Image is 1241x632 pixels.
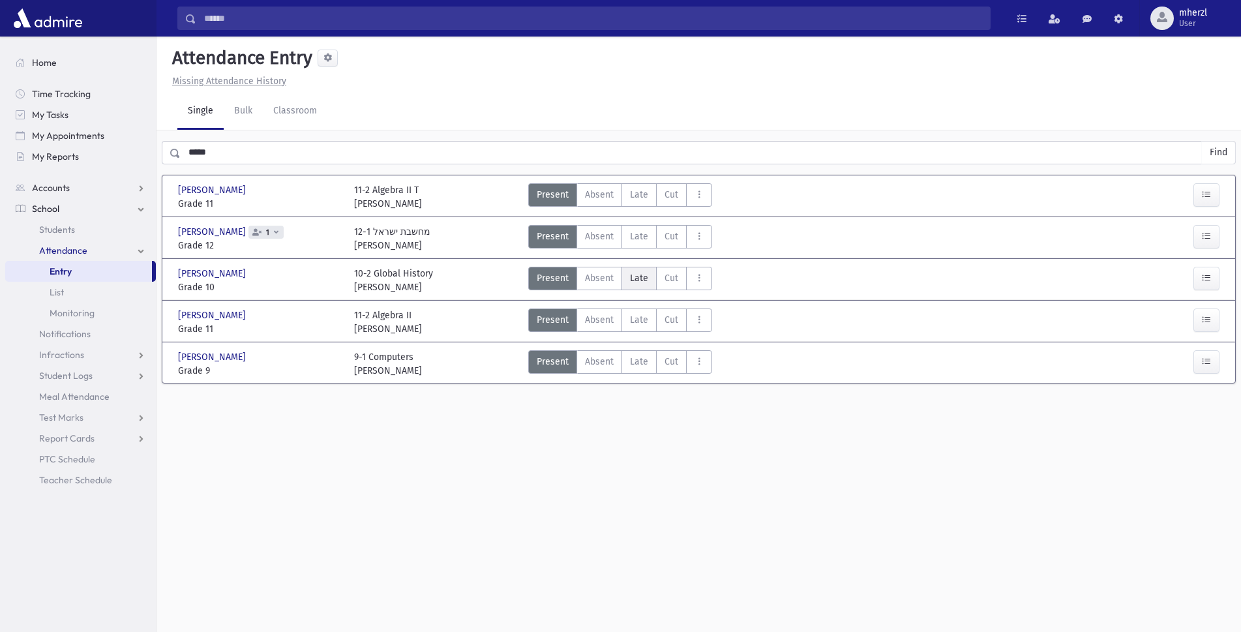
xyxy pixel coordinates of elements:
span: Entry [50,265,72,277]
span: Grade 11 [178,322,341,336]
div: 9-1 Computers [PERSON_NAME] [354,350,422,378]
input: Search [196,7,990,30]
span: Late [630,271,648,285]
div: 10-2 Global History [PERSON_NAME] [354,267,433,294]
a: Notifications [5,324,156,344]
span: Late [630,313,648,327]
span: Late [630,355,648,369]
span: [PERSON_NAME] [178,267,248,280]
a: My Reports [5,146,156,167]
span: Test Marks [39,412,83,423]
a: Bulk [224,93,263,130]
a: Accounts [5,177,156,198]
span: Student Logs [39,370,93,382]
a: Students [5,219,156,240]
span: Grade 10 [178,280,341,294]
span: Present [537,355,569,369]
div: AttTypes [528,308,712,336]
span: Cut [665,271,678,285]
h5: Attendance Entry [167,47,312,69]
span: Absent [585,271,614,285]
span: Monitoring [50,307,95,319]
a: Infractions [5,344,156,365]
span: Late [630,230,648,243]
a: Attendance [5,240,156,261]
span: Absent [585,230,614,243]
span: Accounts [32,182,70,194]
a: Missing Attendance History [167,76,286,87]
span: Present [537,188,569,202]
span: Cut [665,355,678,369]
a: My Tasks [5,104,156,125]
span: 1 [263,228,272,237]
img: AdmirePro [10,5,85,31]
span: Present [537,230,569,243]
a: PTC Schedule [5,449,156,470]
span: PTC Schedule [39,453,95,465]
span: Absent [585,188,614,202]
span: Present [537,271,569,285]
span: Attendance [39,245,87,256]
div: 12-1 מחשבת ישראל [PERSON_NAME] [354,225,430,252]
span: Home [32,57,57,68]
a: Home [5,52,156,73]
span: User [1179,18,1207,29]
span: Cut [665,313,678,327]
span: [PERSON_NAME] [178,225,248,239]
span: Time Tracking [32,88,91,100]
span: Cut [665,188,678,202]
u: Missing Attendance History [172,76,286,87]
span: Students [39,224,75,235]
a: Student Logs [5,365,156,386]
a: Meal Attendance [5,386,156,407]
span: Infractions [39,349,84,361]
span: List [50,286,64,298]
span: School [32,203,59,215]
a: School [5,198,156,219]
span: Grade 11 [178,197,341,211]
span: [PERSON_NAME] [178,350,248,364]
span: Absent [585,313,614,327]
div: 11-2 Algebra II [PERSON_NAME] [354,308,422,336]
span: My Tasks [32,109,68,121]
div: AttTypes [528,225,712,252]
span: Grade 9 [178,364,341,378]
span: [PERSON_NAME] [178,183,248,197]
a: Time Tracking [5,83,156,104]
span: Report Cards [39,432,95,444]
span: My Reports [32,151,79,162]
span: mherzl [1179,8,1207,18]
a: Teacher Schedule [5,470,156,490]
div: AttTypes [528,183,712,211]
a: Test Marks [5,407,156,428]
a: Single [177,93,224,130]
div: 11-2 Algebra II T [PERSON_NAME] [354,183,422,211]
a: My Appointments [5,125,156,146]
a: Classroom [263,93,327,130]
a: Report Cards [5,428,156,449]
span: Late [630,188,648,202]
span: Teacher Schedule [39,474,112,486]
div: AttTypes [528,350,712,378]
span: [PERSON_NAME] [178,308,248,322]
span: Meal Attendance [39,391,110,402]
a: Entry [5,261,152,282]
button: Find [1202,142,1235,164]
span: Absent [585,355,614,369]
div: AttTypes [528,267,712,294]
a: List [5,282,156,303]
span: My Appointments [32,130,104,142]
span: Present [537,313,569,327]
a: Monitoring [5,303,156,324]
span: Grade 12 [178,239,341,252]
span: Cut [665,230,678,243]
span: Notifications [39,328,91,340]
